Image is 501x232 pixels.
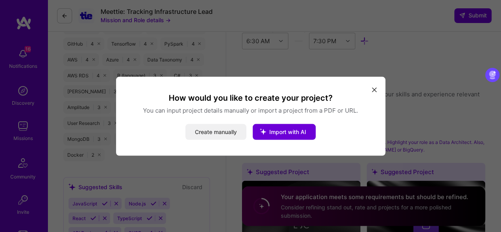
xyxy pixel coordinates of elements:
button: Import with AI [253,124,316,140]
div: modal [116,77,385,155]
i: icon Close [372,88,377,92]
span: Import with AI [269,128,306,135]
p: You can input project details manually or import a project from a PDF or URL. [126,106,376,114]
i: icon StarsWhite [253,121,273,142]
button: Create manually [185,124,246,140]
h3: How would you like to create your project? [126,92,376,103]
